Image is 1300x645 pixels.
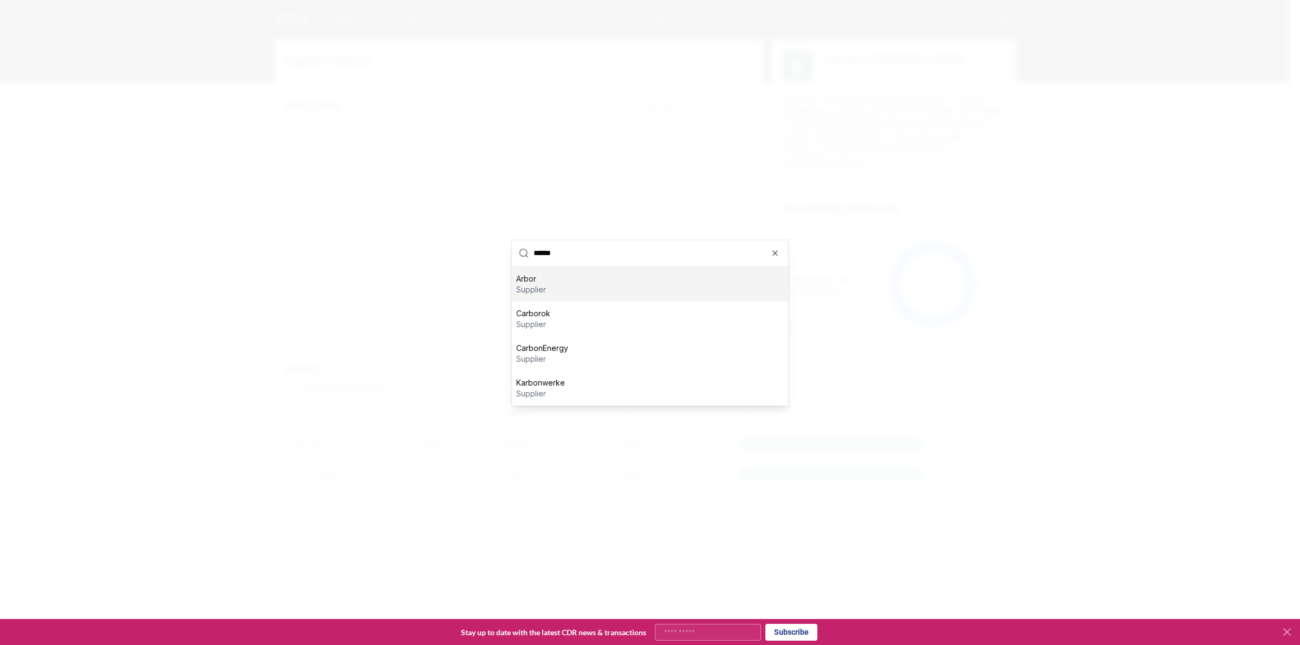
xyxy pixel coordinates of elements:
[516,388,565,399] p: supplier
[516,377,565,388] p: Karbonwerke
[516,318,550,329] p: supplier
[516,284,546,295] p: supplier
[516,308,550,318] p: Carborok
[516,342,568,353] p: CarbonEnergy
[516,353,568,364] p: supplier
[516,273,546,284] p: Arbor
